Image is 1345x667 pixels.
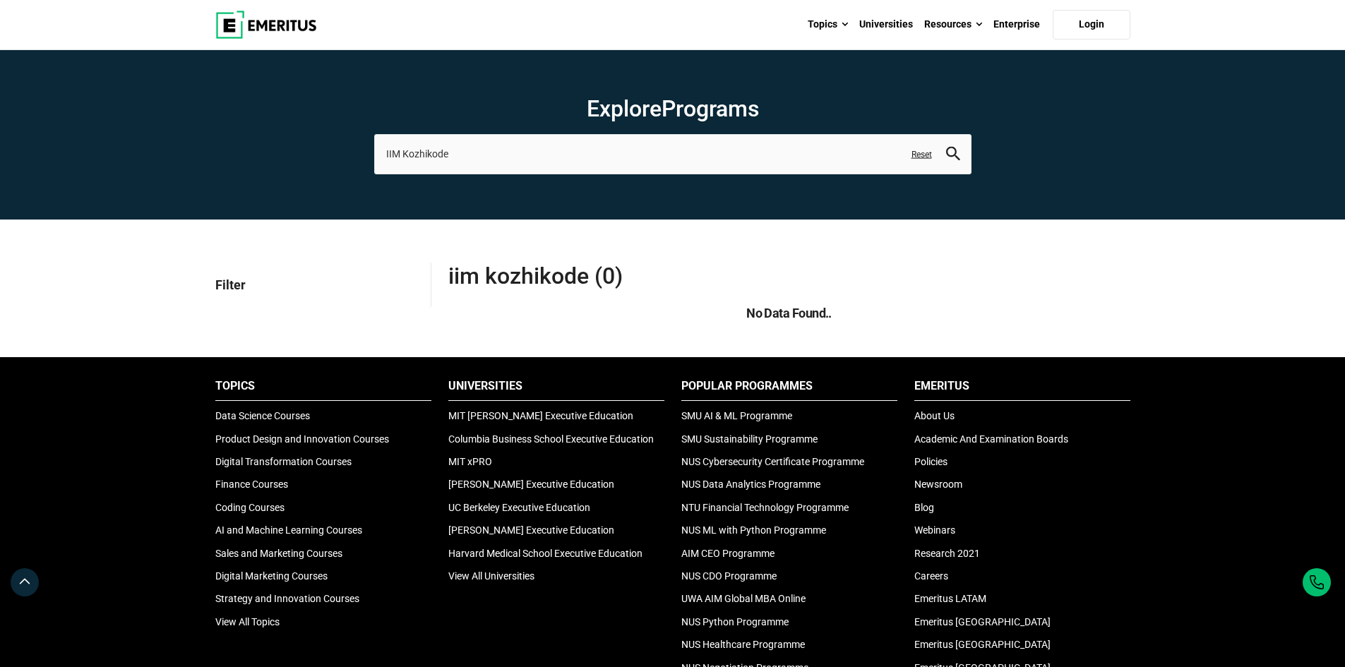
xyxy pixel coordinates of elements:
a: SMU AI & ML Programme [681,410,792,421]
a: [PERSON_NAME] Executive Education [448,479,614,490]
a: Newsroom [914,479,962,490]
a: NUS CDO Programme [681,570,777,582]
a: [PERSON_NAME] Executive Education [448,524,614,536]
a: Blog [914,502,934,513]
a: Digital Transformation Courses [215,456,352,467]
h5: No Data Found.. [448,304,1130,322]
a: View All Topics [215,616,280,627]
a: Emeritus [GEOGRAPHIC_DATA] [914,639,1051,650]
a: SMU Sustainability Programme [681,433,818,445]
span: Programs [662,95,759,122]
a: Emeritus LATAM [914,593,986,604]
a: Digital Marketing Courses [215,570,328,582]
a: NUS Cybersecurity Certificate Programme [681,456,864,467]
a: Sales and Marketing Courses [215,548,342,559]
a: NTU Financial Technology Programme [681,502,849,513]
a: AI and Machine Learning Courses [215,524,362,536]
a: AIM CEO Programme [681,548,775,559]
a: Data Science Courses [215,410,310,421]
a: Academic And Examination Boards [914,433,1068,445]
a: UC Berkeley Executive Education [448,502,590,513]
button: search [946,146,960,162]
a: Emeritus [GEOGRAPHIC_DATA] [914,616,1051,627]
a: View All Universities [448,570,534,582]
a: NUS Python Programme [681,616,789,627]
a: Strategy and Innovation Courses [215,593,359,604]
a: Harvard Medical School Executive Education [448,548,642,559]
a: Policies [914,456,948,467]
a: search [946,150,960,163]
a: Product Design and Innovation Courses [215,433,389,445]
a: Reset search [911,148,932,160]
a: About Us [914,410,955,421]
a: Columbia Business School Executive Education [448,433,654,445]
input: search-page [374,134,972,174]
a: MIT xPRO [448,456,492,467]
a: NUS Data Analytics Programme [681,479,820,490]
a: Login [1053,10,1130,40]
a: Careers [914,570,948,582]
a: Webinars [914,524,955,536]
a: UWA AIM Global MBA Online [681,593,806,604]
a: Research 2021 [914,548,980,559]
p: Filter [215,262,419,308]
a: NUS ML with Python Programme [681,524,826,536]
span: IIM Kozhikode (0) [448,262,789,290]
h1: Explore [374,95,972,123]
a: NUS Healthcare Programme [681,639,805,650]
a: Coding Courses [215,502,285,513]
a: Finance Courses [215,479,288,490]
a: MIT [PERSON_NAME] Executive Education [448,410,633,421]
